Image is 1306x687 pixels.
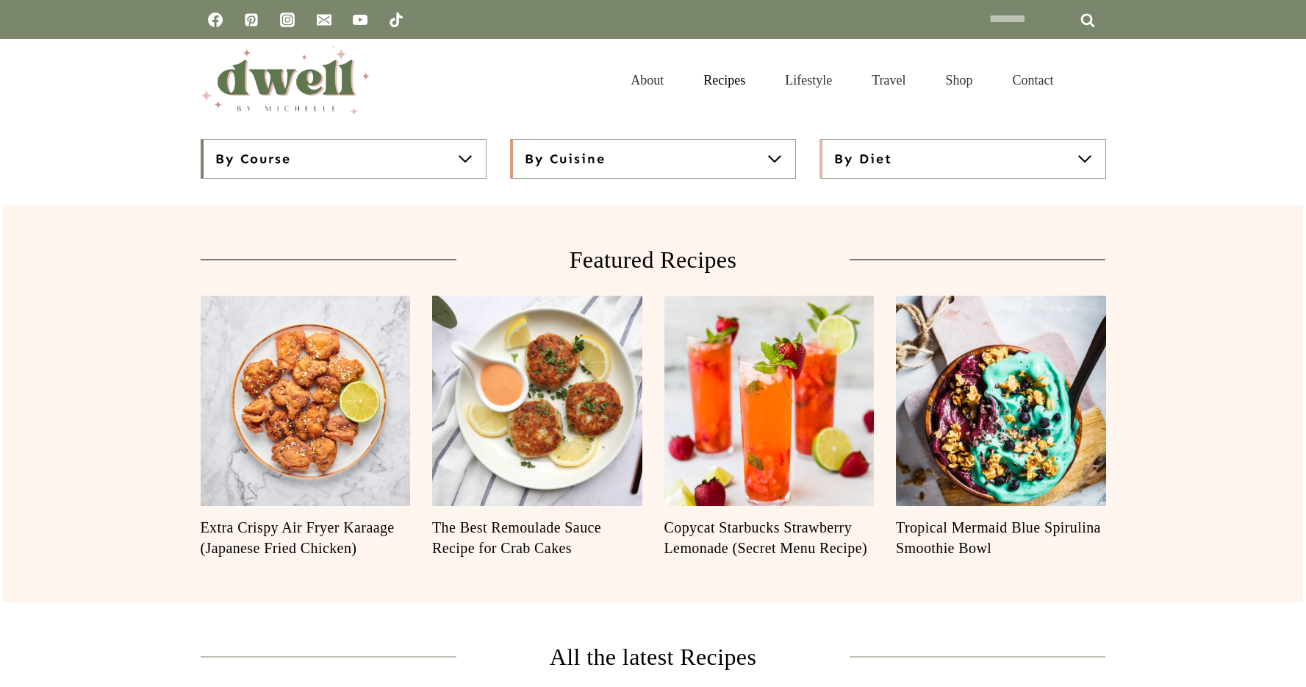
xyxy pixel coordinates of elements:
a: Shop [925,54,992,106]
a: YouTube [345,5,375,35]
a: About [611,54,684,106]
a: Instagram [273,5,302,35]
span: By Course [215,150,291,168]
a: Read More The Best Remoulade Sauce Recipe for Crab Cakes [432,296,642,506]
a: Tropical Mermaid Blue Spirulina Smoothie Bowl [896,517,1106,558]
span: By Diet [834,150,892,168]
a: Lifestyle [765,54,852,106]
a: TikTok [381,5,411,35]
a: Contact [993,54,1074,106]
h2: Featured Recipes [480,242,826,277]
h2: All the latest Recipes [480,639,826,674]
button: By Cuisine [510,139,796,179]
img: starbucks secret menu copycat recipe strawberry lemonade [664,296,875,506]
a: The Best Remoulade Sauce Recipe for Crab Cakes [432,517,642,558]
img: Crab,Cake,With,Remoulade,Sauce,And,Lemon,In,A,White [432,296,642,506]
img: easy breakfast blue smoothie bowl with toppings spirulina coconut bowl spoon [896,296,1106,506]
a: Facebook [201,5,230,35]
a: Travel [852,54,925,106]
button: By Course [201,139,487,179]
div: Post Carousel [201,296,1106,566]
a: Read More Extra Crispy Air Fryer Karaage (Japanese Fried Chicken) [201,296,411,506]
a: Recipes [684,54,765,106]
a: Email [309,5,339,35]
a: Copycat Starbucks Strawberry Lemonade (Secret Menu Recipe) [664,517,875,558]
a: Read More Copycat Starbucks Strawberry Lemonade (Secret Menu Recipe) [664,296,875,506]
button: View Search Form [1081,68,1106,93]
a: Pinterest [237,5,266,35]
a: Extra Crispy Air Fryer Karaage (Japanese Fried Chicken) [201,517,411,558]
img: DWELL by michelle [201,46,370,114]
a: Read More Tropical Mermaid Blue Spirulina Smoothie Bowl [896,296,1106,506]
img: crispy chicken karaage on a plate and a slice of lemon [201,296,411,506]
nav: Primary Navigation [611,54,1073,106]
span: By Cuisine [525,150,606,168]
button: By Diet [819,139,1105,179]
